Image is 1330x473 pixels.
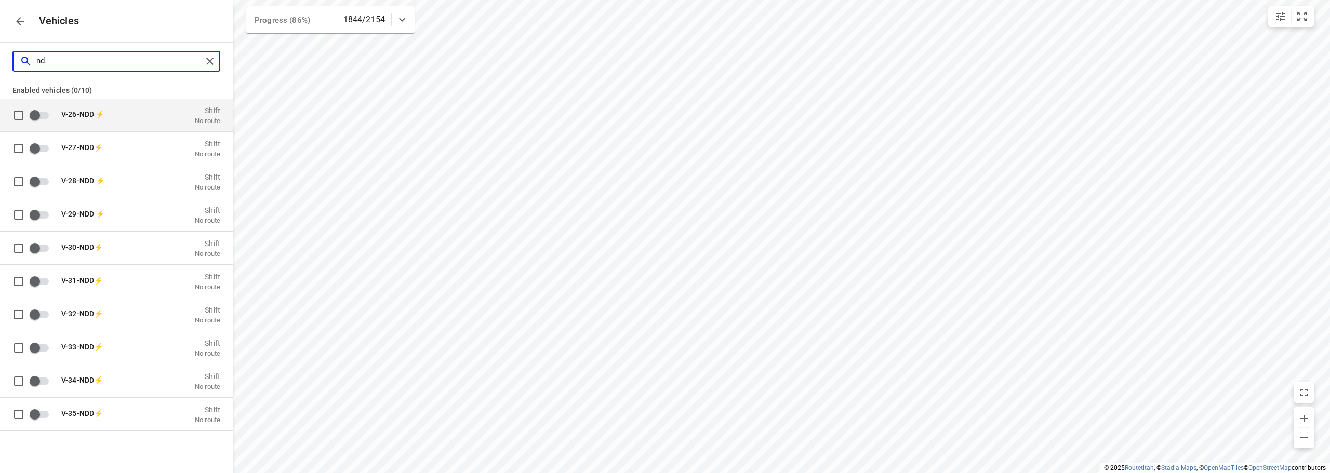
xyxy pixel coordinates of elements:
p: No route [195,150,220,158]
span: Enable [29,337,55,357]
p: Shift [195,339,220,347]
b: ND [79,209,89,218]
div: small contained button group [1268,6,1314,27]
p: No route [195,382,220,390]
b: ND [79,110,89,118]
b: ND [79,143,89,151]
b: ND [79,342,89,350]
span: V-31- D⚡ [61,276,103,284]
span: Progress (86%) [255,16,310,25]
p: Shift [195,206,220,214]
p: Shift [195,239,220,247]
a: OpenMapTiles [1204,464,1244,471]
a: Routetitan [1125,464,1154,471]
p: Shift [195,139,220,147]
button: Map settings [1270,6,1291,27]
span: V-28- D ⚡ [61,176,104,184]
p: Shift [195,405,220,413]
input: Search vehicles [36,53,202,69]
span: V-27- D⚡ [61,143,103,151]
span: Enable [29,171,55,191]
a: Stadia Maps [1161,464,1196,471]
button: Fit zoom [1292,6,1312,27]
div: Progress (86%)1844/2154 [246,6,415,33]
p: Shift [195,172,220,181]
p: Shift [195,272,220,280]
b: ND [79,176,89,184]
p: Shift [195,372,220,380]
span: V-33- D⚡ [61,342,103,350]
span: Enable [29,371,55,390]
p: No route [195,316,220,324]
span: V-29- D ⚡ [61,209,104,218]
span: Enable [29,271,55,291]
b: ND [79,276,89,284]
span: V-35- D⚡ [61,409,103,417]
b: ND [79,409,89,417]
b: ND [79,309,89,317]
span: Enable [29,304,55,324]
p: No route [195,349,220,357]
p: No route [195,249,220,258]
span: V-30- D⚡ [61,242,103,251]
p: Shift [195,305,220,314]
p: No route [195,216,220,224]
a: OpenStreetMap [1248,464,1292,471]
span: Enable [29,105,55,125]
span: Enable [29,138,55,158]
p: Vehicles [31,15,79,27]
span: Enable [29,238,55,258]
span: Enable [29,404,55,424]
p: No route [195,116,220,125]
p: 1844/2154 [343,13,385,26]
li: © 2025 , © , © © contributors [1104,464,1326,471]
span: V-32- D⚡ [61,309,103,317]
span: V-26- D ⚡ [61,110,104,118]
p: No route [195,415,220,424]
b: ND [79,375,89,384]
p: No route [195,282,220,291]
p: No route [195,183,220,191]
p: Shift [195,106,220,114]
b: ND [79,242,89,251]
span: Enable [29,205,55,224]
span: V-34- D⚡ [61,375,103,384]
